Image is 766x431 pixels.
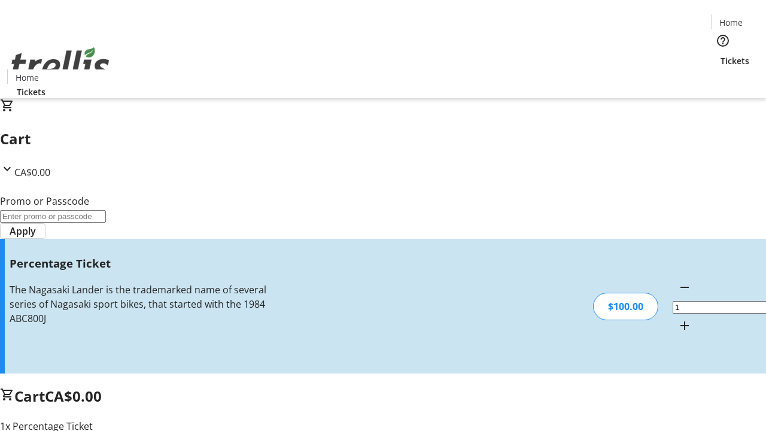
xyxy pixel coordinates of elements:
[711,67,735,91] button: Cart
[593,293,658,320] div: $100.00
[711,54,759,67] a: Tickets
[10,224,36,238] span: Apply
[721,54,749,67] span: Tickets
[45,386,102,406] span: CA$0.00
[673,314,697,338] button: Increment by one
[711,29,735,53] button: Help
[10,255,271,272] h3: Percentage Ticket
[17,86,45,98] span: Tickets
[7,34,114,94] img: Orient E2E Organization 9Q2YxE4x4I's Logo
[7,86,55,98] a: Tickets
[712,16,750,29] a: Home
[10,283,271,326] div: The Nagasaki Lander is the trademarked name of several series of Nagasaki sport bikes, that start...
[16,71,39,84] span: Home
[719,16,743,29] span: Home
[14,166,50,179] span: CA$0.00
[8,71,46,84] a: Home
[673,275,697,299] button: Decrement by one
